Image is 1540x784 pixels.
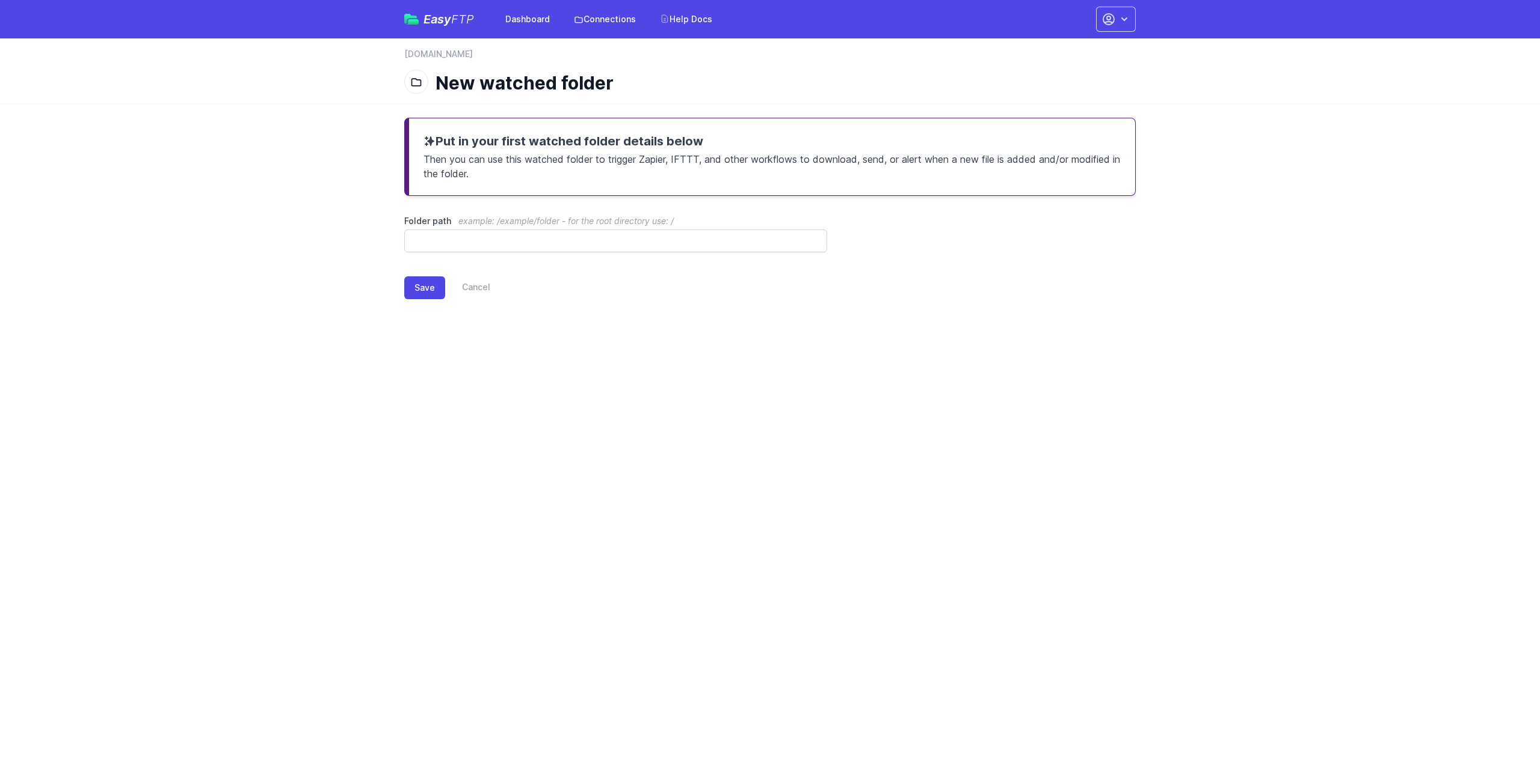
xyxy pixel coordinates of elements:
[423,150,1121,181] p: Then you can use this watched folder to trigger Zapier, IFTTT, and other workflows to download, s...
[451,12,474,26] span: FTP
[404,48,1136,67] nav: Breadcrumb
[567,8,643,30] a: Connections
[423,133,1121,150] h3: Put in your first watched folder details below
[404,276,445,299] button: Save
[445,276,490,299] a: Cancel
[653,8,719,30] a: Help Docs
[404,215,827,227] label: Folder path
[436,72,1126,94] h1: New watched folder
[498,8,557,30] a: Dashboard
[458,216,674,226] span: example: /example/folder - for the root directory use: /
[423,13,474,25] span: Easy
[404,14,419,25] img: easyftp_logo.png
[404,48,473,60] a: [DOMAIN_NAME]
[404,13,474,25] a: EasyFTP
